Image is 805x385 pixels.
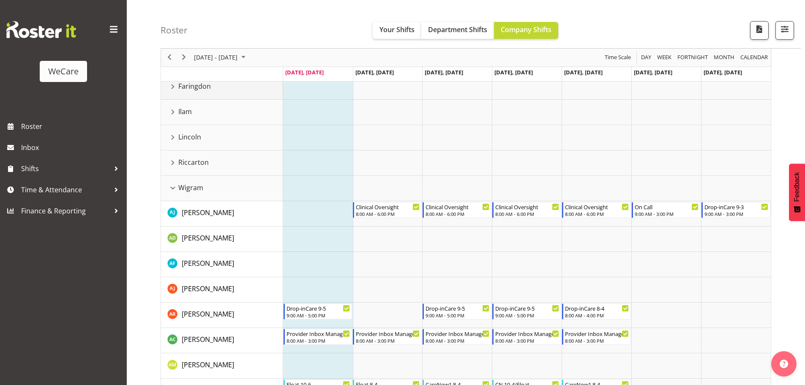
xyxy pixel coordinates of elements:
[182,233,234,243] a: [PERSON_NAME]
[740,52,769,63] span: calendar
[287,329,350,338] div: Provider Inbox Management
[182,284,234,294] a: [PERSON_NAME]
[161,176,283,201] td: Wigram resource
[426,312,489,319] div: 9:00 AM - 5:00 PM
[562,329,631,345] div: Andrew Casburn"s event - Provider Inbox Management Begin From Friday, September 26, 2025 at 8:00:...
[373,22,421,39] button: Your Shifts
[161,74,283,100] td: Faringdon resource
[178,81,211,91] span: Faringdon
[182,335,234,344] span: [PERSON_NAME]
[21,120,123,133] span: Roster
[676,52,709,63] button: Fortnight
[161,150,283,176] td: Riccarton resource
[182,360,234,370] a: [PERSON_NAME]
[425,68,463,76] span: [DATE], [DATE]
[632,202,701,218] div: AJ Jones"s event - On Call Begin From Saturday, September 27, 2025 at 9:00:00 AM GMT+12:00 Ends A...
[565,329,629,338] div: Provider Inbox Management
[426,202,489,211] div: Clinical Oversight
[178,52,190,63] button: Next
[704,68,742,76] span: [DATE], [DATE]
[423,202,491,218] div: AJ Jones"s event - Clinical Oversight Begin From Wednesday, September 24, 2025 at 8:00:00 AM GMT+...
[182,360,234,369] span: [PERSON_NAME]
[426,337,489,344] div: 8:00 AM - 3:00 PM
[604,52,632,63] span: Time Scale
[712,52,736,63] button: Timeline Month
[161,353,283,379] td: Antonia Mao resource
[492,303,561,319] div: Andrea Ramirez"s event - Drop-inCare 9-5 Begin From Thursday, September 25, 2025 at 9:00:00 AM GM...
[635,210,699,217] div: 9:00 AM - 3:00 PM
[178,132,201,142] span: Lincoln
[182,258,234,268] a: [PERSON_NAME]
[677,52,709,63] span: Fortnight
[565,210,629,217] div: 8:00 AM - 6:00 PM
[353,202,422,218] div: AJ Jones"s event - Clinical Oversight Begin From Tuesday, September 23, 2025 at 8:00:00 AM GMT+12...
[750,21,769,40] button: Download a PDF of the roster according to the set date range.
[565,304,629,312] div: Drop-inCare 8-4
[356,329,420,338] div: Provider Inbox Management
[161,227,283,252] td: Aleea Devenport resource
[426,304,489,312] div: Drop-inCare 9-5
[704,202,768,211] div: Drop-inCare 9-3
[182,334,234,344] a: [PERSON_NAME]
[562,303,631,319] div: Andrea Ramirez"s event - Drop-inCare 8-4 Begin From Friday, September 26, 2025 at 8:00:00 AM GMT+...
[287,304,350,312] div: Drop-inCare 9-5
[162,49,177,66] div: previous period
[287,312,350,319] div: 9:00 AM - 5:00 PM
[495,210,559,217] div: 8:00 AM - 6:00 PM
[775,21,794,40] button: Filter Shifts
[21,162,110,175] span: Shifts
[161,25,188,35] h4: Roster
[164,52,175,63] button: Previous
[178,183,203,193] span: Wigram
[161,201,283,227] td: AJ Jones resource
[713,52,735,63] span: Month
[565,312,629,319] div: 8:00 AM - 4:00 PM
[426,210,489,217] div: 8:00 AM - 6:00 PM
[193,52,249,63] button: September 2025
[494,22,558,39] button: Company Shifts
[21,205,110,217] span: Finance & Reporting
[635,202,699,211] div: On Call
[739,52,770,63] button: Month
[603,52,633,63] button: Time Scale
[161,125,283,150] td: Lincoln resource
[287,337,350,344] div: 8:00 AM - 3:00 PM
[21,183,110,196] span: Time & Attendance
[501,25,551,34] span: Company Shifts
[634,68,672,76] span: [DATE], [DATE]
[177,49,191,66] div: next period
[182,259,234,268] span: [PERSON_NAME]
[182,284,234,293] span: [PERSON_NAME]
[656,52,672,63] span: Week
[789,164,805,221] button: Feedback - Show survey
[423,329,491,345] div: Andrew Casburn"s event - Provider Inbox Management Begin From Wednesday, September 24, 2025 at 8:...
[161,277,283,303] td: Amy Johannsen resource
[182,309,234,319] a: [PERSON_NAME]
[562,202,631,218] div: AJ Jones"s event - Clinical Oversight Begin From Friday, September 26, 2025 at 8:00:00 AM GMT+12:...
[353,329,422,345] div: Andrew Casburn"s event - Provider Inbox Management Begin From Tuesday, September 23, 2025 at 8:00...
[564,68,603,76] span: [DATE], [DATE]
[182,208,234,217] span: [PERSON_NAME]
[495,202,559,211] div: Clinical Oversight
[426,329,489,338] div: Provider Inbox Management
[421,22,494,39] button: Department Shifts
[48,65,79,78] div: WeCare
[161,252,283,277] td: Alex Ferguson resource
[193,52,238,63] span: [DATE] - [DATE]
[285,68,324,76] span: [DATE], [DATE]
[356,210,420,217] div: 8:00 AM - 6:00 PM
[161,328,283,353] td: Andrew Casburn resource
[640,52,653,63] button: Timeline Day
[6,21,76,38] img: Rosterit website logo
[495,312,559,319] div: 9:00 AM - 5:00 PM
[492,329,561,345] div: Andrew Casburn"s event - Provider Inbox Management Begin From Thursday, September 25, 2025 at 8:0...
[355,68,394,76] span: [DATE], [DATE]
[704,210,768,217] div: 9:00 AM - 3:00 PM
[428,25,487,34] span: Department Shifts
[423,303,491,319] div: Andrea Ramirez"s event - Drop-inCare 9-5 Begin From Wednesday, September 24, 2025 at 9:00:00 AM G...
[191,49,251,66] div: September 22 - 28, 2025
[656,52,673,63] button: Timeline Week
[178,106,192,117] span: Ilam
[284,329,352,345] div: Andrew Casburn"s event - Provider Inbox Management Begin From Monday, September 22, 2025 at 8:00:...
